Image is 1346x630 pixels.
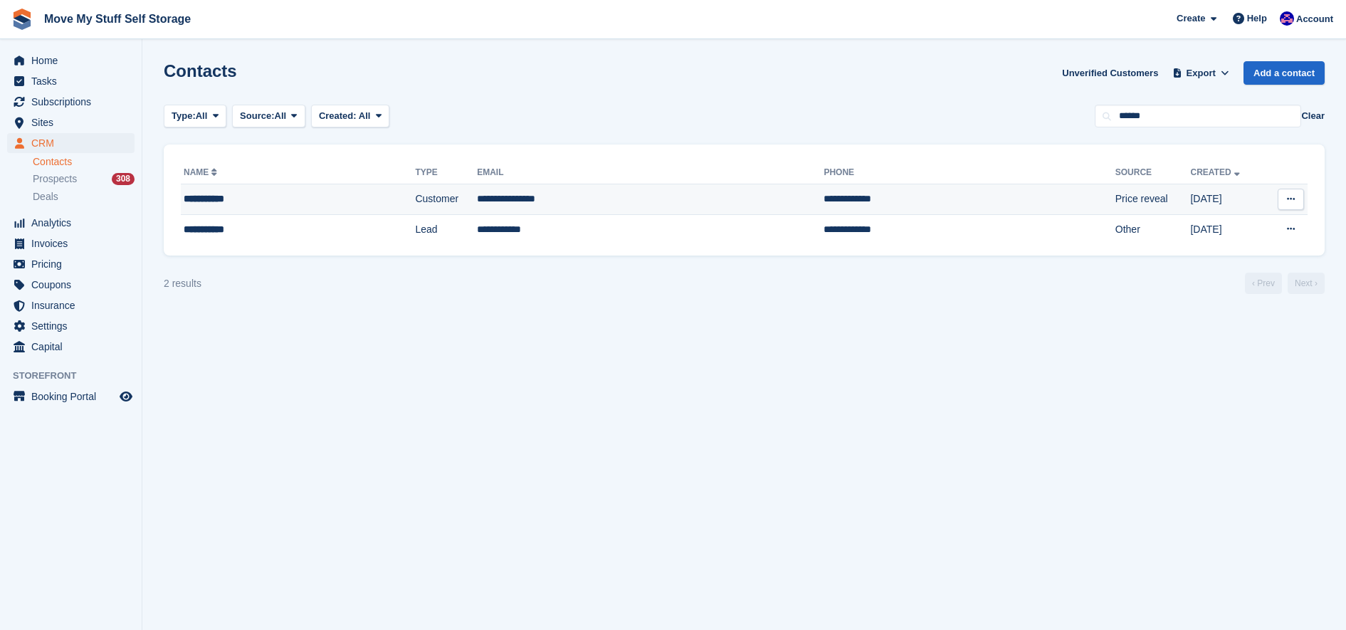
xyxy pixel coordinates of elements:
span: Help [1247,11,1267,26]
span: Create [1177,11,1205,26]
span: Analytics [31,213,117,233]
div: 2 results [164,276,201,291]
a: menu [7,51,135,70]
a: menu [7,387,135,406]
span: Deals [33,190,58,204]
a: menu [7,92,135,112]
span: Pricing [31,254,117,274]
span: Export [1187,66,1216,80]
a: Next [1288,273,1325,294]
span: Type: [172,109,196,123]
button: Clear [1301,109,1325,123]
nav: Page [1242,273,1327,294]
span: Booking Portal [31,387,117,406]
span: Home [31,51,117,70]
a: Name [184,167,220,177]
span: Settings [31,316,117,336]
span: CRM [31,133,117,153]
a: menu [7,233,135,253]
td: Lead [415,214,477,244]
a: menu [7,316,135,336]
td: Customer [415,184,477,215]
span: Account [1296,12,1333,26]
span: Invoices [31,233,117,253]
a: Preview store [117,388,135,405]
span: Source: [240,109,274,123]
a: Prospects 308 [33,172,135,187]
td: Other [1115,214,1191,244]
span: Storefront [13,369,142,383]
a: menu [7,254,135,274]
img: Jade Whetnall [1280,11,1294,26]
a: menu [7,337,135,357]
a: Add a contact [1244,61,1325,85]
span: All [275,109,287,123]
td: Price reveal [1115,184,1191,215]
a: Unverified Customers [1056,61,1164,85]
a: Previous [1245,273,1282,294]
img: stora-icon-8386f47178a22dfd0bd8f6a31ec36ba5ce8667c1dd55bd0f319d3a0aa187defe.svg [11,9,33,30]
th: Phone [824,162,1115,184]
th: Type [415,162,477,184]
span: Subscriptions [31,92,117,112]
span: Prospects [33,172,77,186]
div: 308 [112,173,135,185]
a: menu [7,213,135,233]
button: Type: All [164,105,226,128]
a: menu [7,71,135,91]
a: Created [1190,167,1242,177]
th: Source [1115,162,1191,184]
span: Capital [31,337,117,357]
th: Email [477,162,824,184]
span: Insurance [31,295,117,315]
span: All [196,109,208,123]
a: Move My Stuff Self Storage [38,7,196,31]
span: Sites [31,112,117,132]
h1: Contacts [164,61,237,80]
td: [DATE] [1190,214,1265,244]
button: Source: All [232,105,305,128]
a: Contacts [33,155,135,169]
span: Tasks [31,71,117,91]
a: menu [7,275,135,295]
span: Created: [319,110,357,121]
a: menu [7,133,135,153]
a: menu [7,112,135,132]
span: Coupons [31,275,117,295]
span: All [359,110,371,121]
button: Export [1169,61,1232,85]
td: [DATE] [1190,184,1265,215]
button: Created: All [311,105,389,128]
a: Deals [33,189,135,204]
a: menu [7,295,135,315]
